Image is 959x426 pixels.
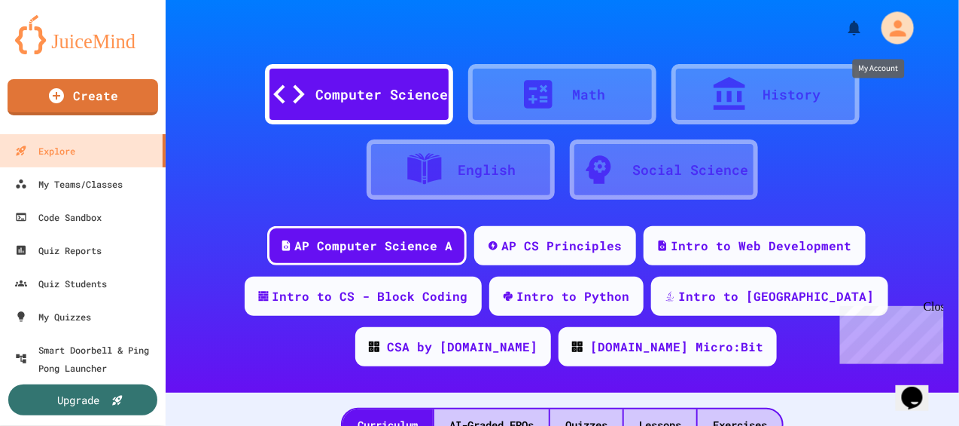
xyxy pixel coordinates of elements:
[15,241,102,259] div: Quiz Reports
[517,287,630,305] div: Intro to Python
[315,84,448,105] div: Computer Science
[853,60,905,78] div: My Account
[15,341,160,377] div: Smart Doorbell & Ping Pong Launcher
[572,84,605,105] div: Math
[15,274,107,293] div: Quiz Students
[502,237,623,255] div: AP CS Principles
[590,338,763,356] div: [DOMAIN_NAME] Micro:Bit
[8,79,158,115] a: Create
[572,342,583,352] img: CODE_logo_RGB.png
[863,7,918,48] div: My Account
[632,160,748,180] div: Social Science
[834,300,944,364] iframe: chat widget
[15,15,151,54] img: logo-orange.svg
[671,237,852,255] div: Intro to Web Development
[387,338,537,356] div: CSA by [DOMAIN_NAME]
[458,160,516,180] div: English
[295,237,453,255] div: AP Computer Science A
[272,287,468,305] div: Intro to CS - Block Coding
[15,208,102,226] div: Code Sandbox
[15,175,123,193] div: My Teams/Classes
[679,287,875,305] div: Intro to [GEOGRAPHIC_DATA]
[15,142,75,160] div: Explore
[817,15,867,41] div: My Notifications
[369,342,379,352] img: CODE_logo_RGB.png
[58,392,100,408] div: Upgrade
[896,366,944,411] iframe: chat widget
[15,308,91,326] div: My Quizzes
[6,6,104,96] div: Chat with us now!Close
[763,84,821,105] div: History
